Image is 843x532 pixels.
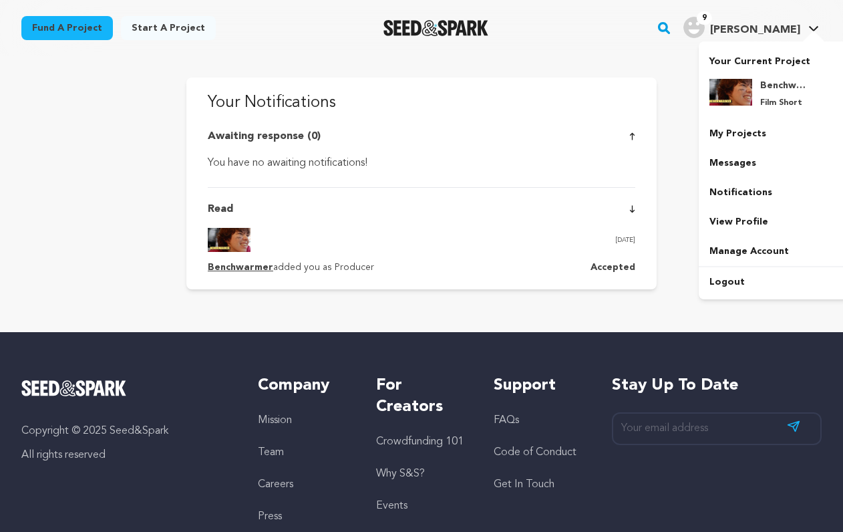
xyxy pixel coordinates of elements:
[21,16,113,40] a: Fund a project
[612,412,822,445] input: Your email address
[208,91,635,115] p: Your Notifications
[208,128,321,144] p: Awaiting response (0)
[21,380,126,396] img: Seed&Spark Logo
[376,436,464,447] a: Crowdfunding 101
[258,511,282,522] a: Press
[383,20,488,36] img: Seed&Spark Logo Dark Mode
[258,447,284,458] a: Team
[121,16,216,40] a: Start a project
[683,17,705,38] img: user.png
[494,447,576,458] a: Code of Conduct
[376,469,425,479] a: Why S&S?
[681,14,822,42] span: Lida E.'s Profile
[591,260,635,276] p: Accepted
[208,155,635,171] div: You have no awaiting notifications!
[615,233,635,247] p: [DATE]
[258,415,292,426] a: Mission
[760,98,808,108] p: Film Short
[258,479,293,490] a: Careers
[709,49,838,119] a: Your Current Project Benchwarmer Film Short
[681,14,822,38] a: Lida E.'s Profile
[208,228,250,252] img: project image
[21,423,231,439] p: Copyright © 2025 Seed&Spark
[494,415,519,426] a: FAQs
[258,375,349,396] h5: Company
[208,201,233,217] p: Read
[710,25,800,35] span: [PERSON_NAME]
[494,375,585,396] h5: Support
[376,375,468,418] h5: For Creators
[208,260,374,276] p: added you as Producer
[697,11,712,25] span: 9
[709,79,752,106] img: 2cfb3a9eac4a2d61.jpg
[21,447,231,463] p: All rights reserved
[683,17,800,38] div: Lida E.'s Profile
[383,20,488,36] a: Seed&Spark Homepage
[709,49,838,68] p: Your Current Project
[21,380,231,396] a: Seed&Spark Homepage
[494,479,554,490] a: Get In Touch
[760,79,808,92] h4: Benchwarmer
[612,375,822,396] h5: Stay up to date
[376,501,407,511] a: Events
[208,263,273,272] a: Benchwarmer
